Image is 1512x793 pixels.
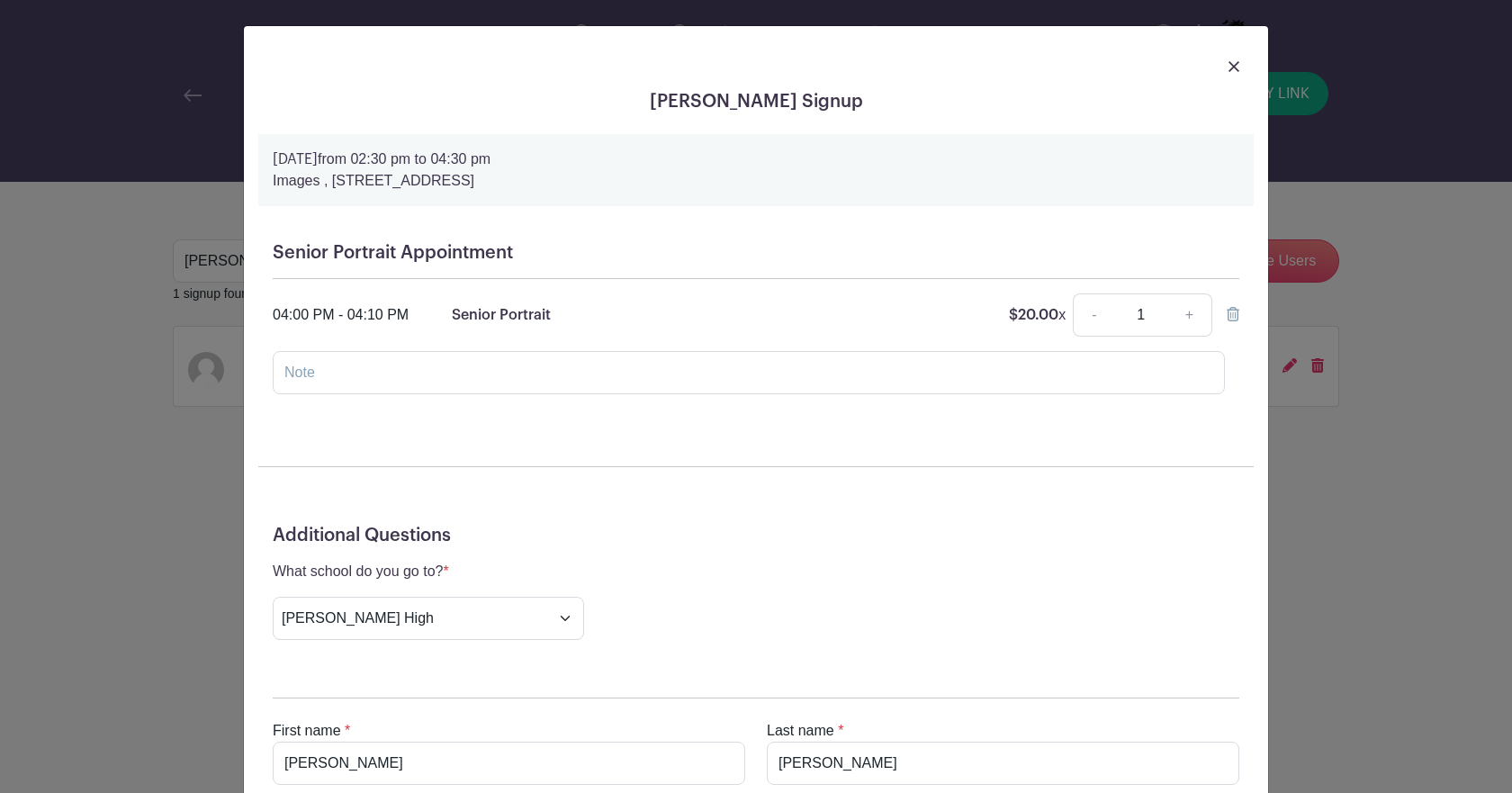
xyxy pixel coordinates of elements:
[258,91,1254,113] h5: [PERSON_NAME] Signup
[1009,304,1066,326] p: $20.00
[273,152,318,167] strong: [DATE]
[1228,61,1239,72] img: close_button-5f87c8562297e5c2d7936805f587ecaba9071eb48480494691a3f1689db116b3.svg
[452,304,551,326] p: Senior Portrait
[273,242,1239,264] h5: Senior Portrait Appointment
[767,720,834,742] label: Last name
[273,561,584,582] p: What school do you go to?
[273,170,1239,192] p: Images , [STREET_ADDRESS]
[273,149,1239,170] p: from 02:30 pm to 04:30 pm
[273,304,409,326] div: 04:00 PM - 04:10 PM
[273,351,1225,394] input: Note
[1073,293,1114,337] a: -
[273,525,1239,546] h5: Additional Questions
[1058,307,1066,322] span: x
[1167,293,1212,337] a: +
[273,720,341,742] label: First name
